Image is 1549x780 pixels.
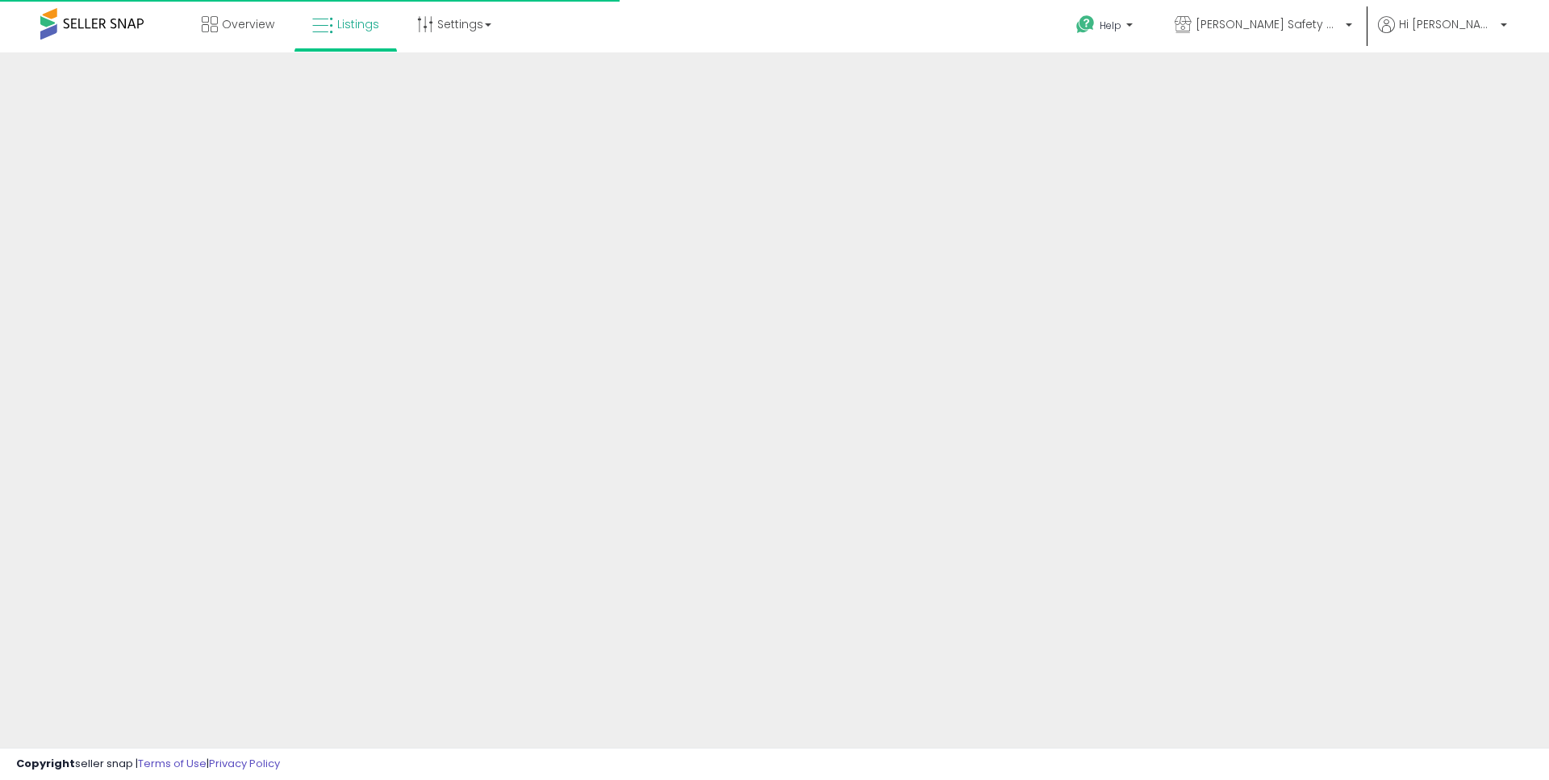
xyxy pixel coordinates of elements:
i: Get Help [1075,15,1096,35]
span: Help [1100,19,1121,32]
span: Listings [337,16,379,32]
span: Hi [PERSON_NAME] [1399,16,1496,32]
span: [PERSON_NAME] Safety & Supply [1196,16,1341,32]
a: Help [1063,2,1149,52]
span: Overview [222,16,274,32]
a: Hi [PERSON_NAME] [1378,16,1507,52]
